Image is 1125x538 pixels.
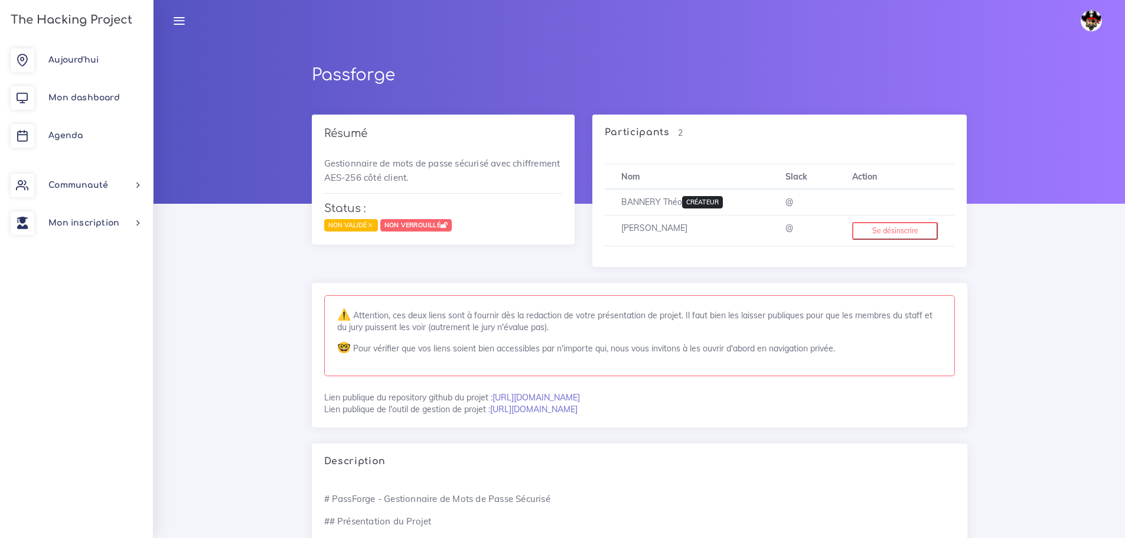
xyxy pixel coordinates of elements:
th: Action [836,164,955,190]
span: Mon inscription [48,219,119,227]
div: Lien publique du repository github du projet : [324,392,955,403]
p: # PassForge - Gestionnaire de Mots de Passe Sécurisé [324,492,955,506]
a: [URL][DOMAIN_NAME] [493,392,580,403]
h4: ⚠️ [337,309,351,321]
p: Gestionnaire de mots de passe sécurisé avec chiffrement AES-256 côté client. [324,156,562,185]
span: Communauté [48,181,108,190]
td: @ [769,216,836,246]
h4: 🤓 [337,342,351,354]
span: Pour vérifier que vos liens soient bien accessibles par n'importe qui, nous vous invitons à les o... [353,343,835,354]
td: [PERSON_NAME] [605,216,769,246]
td: @ [769,189,836,215]
img: avatar [1081,10,1102,31]
h4: Résumé [324,127,435,140]
input: Se désinscrire [852,222,938,240]
span: Agenda [48,131,83,140]
th: Nom [605,164,769,190]
p: ## Présentation du Projet [324,514,955,529]
td: BANNERY Théo [605,189,769,215]
h4: Status : [324,202,562,215]
span: Créateur [682,196,723,208]
h4: Participants [605,127,670,138]
a: [URL][DOMAIN_NAME] [490,404,578,415]
h4: Description [324,456,386,467]
h3: The Hacking Project [7,14,132,27]
span: Attention, ces deux liens sont à fournir dès la redaction de votre présentation de projet. Il fau... [337,310,932,332]
span: Non validé [324,219,378,231]
span: Mon dashboard [48,93,120,102]
div: 2 [605,127,771,139]
span: Aujourd'hui [48,56,99,64]
th: Slack [769,164,836,190]
h1: Passforge [312,66,967,86]
div: Lien publique de l'outil de gestion de projet : [324,403,955,415]
strong: Non verrouillé [384,221,448,229]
